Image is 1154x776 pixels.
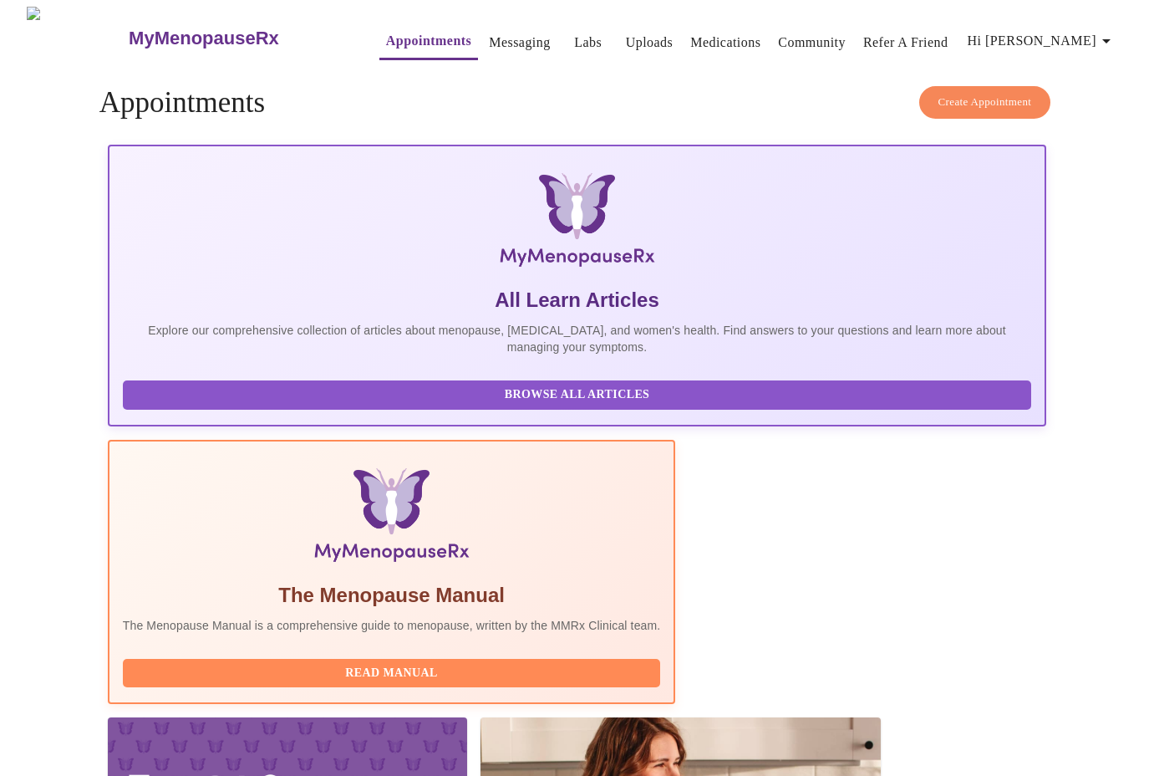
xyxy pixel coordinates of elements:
[129,28,279,49] h3: MyMenopauseRx
[961,24,1123,58] button: Hi [PERSON_NAME]
[99,86,1055,120] h4: Appointments
[562,26,615,59] button: Labs
[626,31,674,54] a: Uploads
[574,31,602,54] a: Labs
[684,26,767,59] button: Medications
[857,26,955,59] button: Refer a Friend
[489,31,550,54] a: Messaging
[123,386,1036,401] a: Browse All Articles
[619,26,680,59] button: Uploads
[919,86,1051,119] button: Create Appointment
[482,26,557,59] button: Messaging
[123,322,1032,355] p: Explore our comprehensive collection of articles about menopause, [MEDICAL_DATA], and women's hea...
[123,380,1032,410] button: Browse All Articles
[771,26,852,59] button: Community
[863,31,948,54] a: Refer a Friend
[140,663,644,684] span: Read Manual
[127,9,346,68] a: MyMenopauseRx
[123,659,661,688] button: Read Manual
[27,7,127,69] img: MyMenopauseRx Logo
[263,173,890,273] img: MyMenopauseRx Logo
[123,617,661,634] p: The Menopause Manual is a comprehensive guide to menopause, written by the MMRx Clinical team.
[123,582,661,609] h5: The Menopause Manual
[938,93,1032,112] span: Create Appointment
[778,31,846,54] a: Community
[690,31,760,54] a: Medications
[123,665,665,679] a: Read Manual
[968,29,1116,53] span: Hi [PERSON_NAME]
[123,287,1032,314] h5: All Learn Articles
[208,468,575,569] img: Menopause Manual
[140,385,1015,406] span: Browse All Articles
[386,29,471,53] a: Appointments
[379,24,478,60] button: Appointments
